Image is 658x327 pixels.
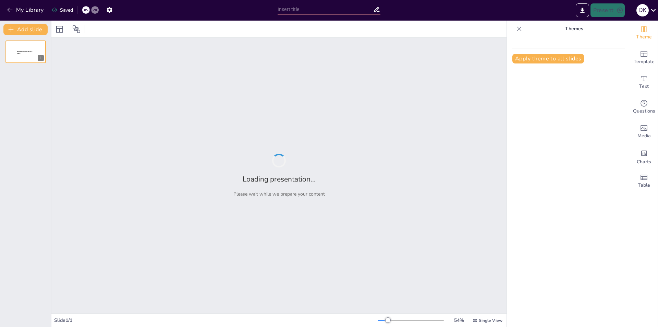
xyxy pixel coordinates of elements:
[638,182,650,189] span: Table
[630,45,658,70] div: Add ready made slides
[590,3,625,17] button: Present
[451,317,467,324] div: 54 %
[637,158,651,166] span: Charts
[630,95,658,119] div: Get real-time input from your audience
[633,107,655,115] span: Questions
[278,4,373,14] input: Insert title
[5,4,47,15] button: My Library
[38,55,44,61] div: 1
[512,54,584,63] button: Apply theme to all slides
[630,21,658,45] div: Change the overall theme
[637,132,651,140] span: Media
[479,318,502,323] span: Single View
[233,191,325,197] p: Please wait while we prepare your content
[630,70,658,95] div: Add text boxes
[17,51,32,55] span: Sendsteps presentation editor
[630,144,658,169] div: Add charts and graphs
[525,21,623,37] p: Themes
[636,33,652,41] span: Theme
[630,169,658,194] div: Add a table
[636,3,649,17] button: D K
[639,83,649,90] span: Text
[54,24,65,35] div: Layout
[630,119,658,144] div: Add images, graphics, shapes or video
[3,24,48,35] button: Add slide
[636,4,649,16] div: D K
[243,174,316,184] h2: Loading presentation...
[54,317,378,324] div: Slide 1 / 1
[576,3,589,17] button: Export to PowerPoint
[5,40,46,63] div: 1
[52,7,73,13] div: Saved
[634,58,655,66] span: Template
[72,25,81,33] span: Position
